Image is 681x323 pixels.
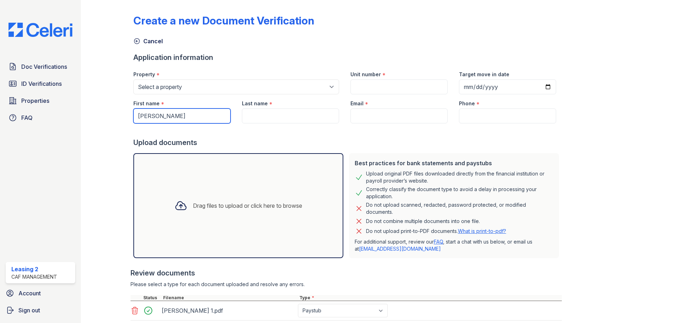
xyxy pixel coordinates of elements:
[21,62,67,71] span: Doc Verifications
[6,111,75,125] a: FAQ
[359,246,441,252] a: [EMAIL_ADDRESS][DOMAIN_NAME]
[6,77,75,91] a: ID Verifications
[3,286,78,300] a: Account
[6,94,75,108] a: Properties
[11,273,57,280] div: CAF Management
[6,60,75,74] a: Doc Verifications
[366,186,553,200] div: Correctly classify the document type to avoid a delay in processing your application.
[298,295,562,301] div: Type
[21,79,62,88] span: ID Verifications
[355,159,553,167] div: Best practices for bank statements and paystubs
[133,138,562,147] div: Upload documents
[350,100,364,107] label: Email
[18,289,41,297] span: Account
[21,113,33,122] span: FAQ
[366,217,480,225] div: Do not combine multiple documents into one file.
[133,14,314,27] div: Create a new Document Verification
[3,23,78,37] img: CE_Logo_Blue-a8612792a0a2168367f1c8372b55b34899dd931a85d93a1a3d3e32e68fde9ad4.png
[366,201,553,216] div: Do not upload scanned, redacted, password protected, or modified documents.
[133,100,160,107] label: First name
[11,265,57,273] div: Leasing 2
[350,71,381,78] label: Unit number
[133,52,562,62] div: Application information
[366,228,506,235] p: Do not upload print-to-PDF documents.
[18,306,40,314] span: Sign out
[193,201,302,210] div: Drag files to upload or click here to browse
[355,238,553,252] p: For additional support, review our , start a chat with us below, or email us at
[131,268,562,278] div: Review documents
[162,295,298,301] div: Filename
[366,170,553,184] div: Upload original PDF files downloaded directly from the financial institution or payroll provider’...
[131,281,562,288] div: Please select a type for each document uploaded and resolve any errors.
[459,100,475,107] label: Phone
[162,305,295,316] div: [PERSON_NAME] 1.pdf
[458,228,506,234] a: What is print-to-pdf?
[133,71,155,78] label: Property
[21,96,49,105] span: Properties
[242,100,268,107] label: Last name
[459,71,509,78] label: Target move in date
[434,239,443,245] a: FAQ
[133,37,163,45] a: Cancel
[142,295,162,301] div: Status
[3,303,78,317] a: Sign out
